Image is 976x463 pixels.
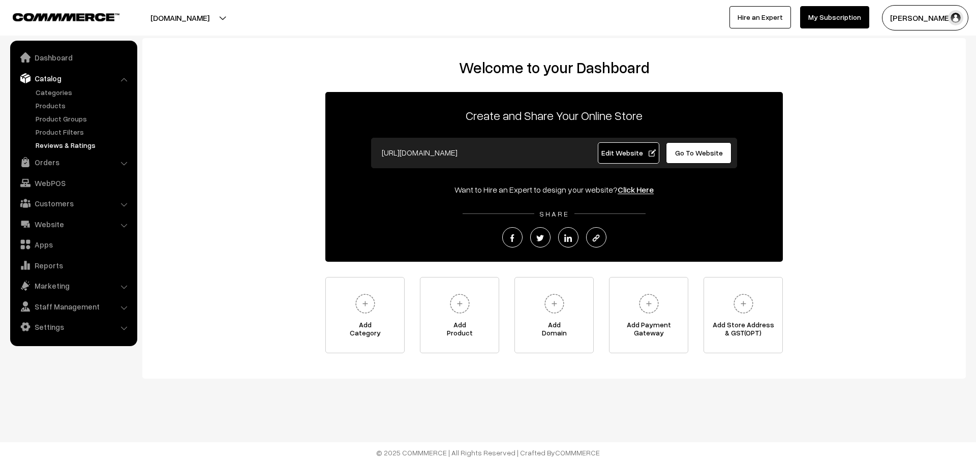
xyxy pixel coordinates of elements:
a: My Subscription [800,6,869,28]
a: Add PaymentGateway [609,277,688,353]
a: COMMMERCE [13,10,102,22]
span: Add Product [420,321,499,341]
a: Products [33,100,134,111]
a: Go To Website [666,142,731,164]
img: plus.svg [729,290,757,318]
a: COMMMERCE [555,448,600,457]
a: Product Groups [33,113,134,124]
img: COMMMERCE [13,13,119,21]
span: Add Payment Gateway [609,321,688,341]
span: Add Category [326,321,404,341]
a: Edit Website [598,142,660,164]
a: Reviews & Ratings [33,140,134,150]
p: Create and Share Your Online Store [325,106,783,125]
a: AddProduct [420,277,499,353]
a: Hire an Expert [729,6,791,28]
img: user [948,10,963,25]
button: [PERSON_NAME] [882,5,968,30]
span: Edit Website [601,148,656,157]
span: Add Store Address & GST(OPT) [704,321,782,341]
img: plus.svg [540,290,568,318]
a: AddDomain [514,277,594,353]
a: Settings [13,318,134,336]
h2: Welcome to your Dashboard [152,58,956,77]
a: AddCategory [325,277,405,353]
a: Customers [13,194,134,212]
a: Categories [33,87,134,98]
div: Want to Hire an Expert to design your website? [325,183,783,196]
a: Product Filters [33,127,134,137]
span: SHARE [534,209,574,218]
a: Add Store Address& GST(OPT) [704,277,783,353]
a: Orders [13,153,134,171]
a: Dashboard [13,48,134,67]
img: plus.svg [351,290,379,318]
span: Go To Website [675,148,723,157]
a: Catalog [13,69,134,87]
a: Staff Management [13,297,134,316]
a: Click Here [618,184,654,195]
span: Add Domain [515,321,593,341]
a: Reports [13,256,134,274]
img: plus.svg [446,290,474,318]
a: Apps [13,235,134,254]
a: Marketing [13,276,134,295]
a: WebPOS [13,174,134,192]
img: plus.svg [635,290,663,318]
a: Website [13,215,134,233]
button: [DOMAIN_NAME] [115,5,245,30]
